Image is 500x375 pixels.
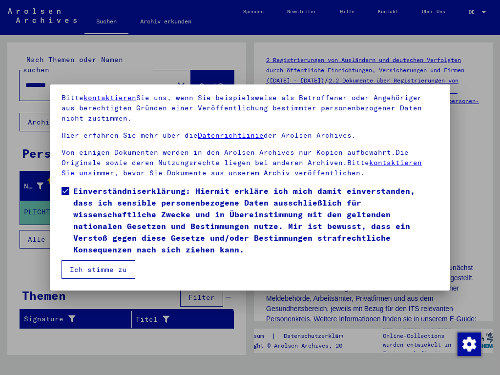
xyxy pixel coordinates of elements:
[62,147,438,178] p: Von einigen Dokumenten werden in den Arolsen Archives nur Kopien aufbewahrt.Die Originale sowie d...
[62,93,438,124] p: Bitte Sie uns, wenn Sie beispielsweise als Betroffener oder Angehöriger aus berechtigten Gründen ...
[458,333,481,356] img: Zustimmung ändern
[62,260,135,279] button: Ich stimme zu
[62,158,422,177] a: kontaktieren Sie uns
[83,93,136,102] a: kontaktieren
[62,130,438,141] p: Hier erfahren Sie mehr über die der Arolsen Archives.
[73,185,438,255] span: Einverständniserklärung: Hiermit erkläre ich mich damit einverstanden, dass ich sensible personen...
[198,131,264,140] a: Datenrichtlinie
